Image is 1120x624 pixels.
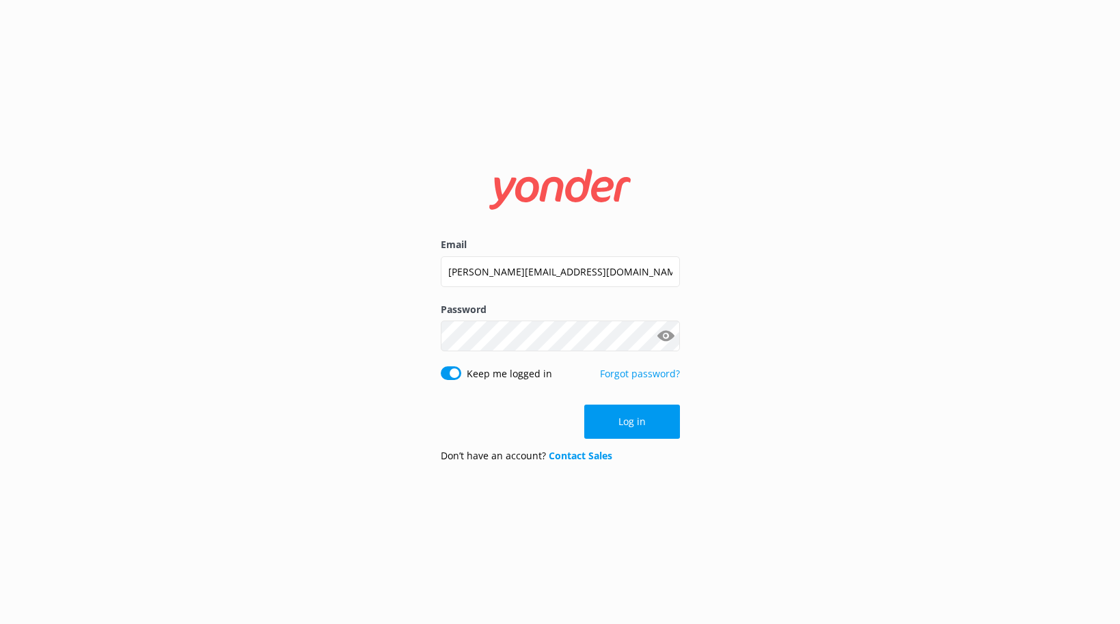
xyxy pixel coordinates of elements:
[600,367,680,380] a: Forgot password?
[467,366,552,381] label: Keep me logged in
[549,449,612,462] a: Contact Sales
[441,237,680,252] label: Email
[653,323,680,350] button: Show password
[584,405,680,439] button: Log in
[441,448,612,463] p: Don’t have an account?
[441,256,680,287] input: user@emailaddress.com
[441,302,680,317] label: Password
